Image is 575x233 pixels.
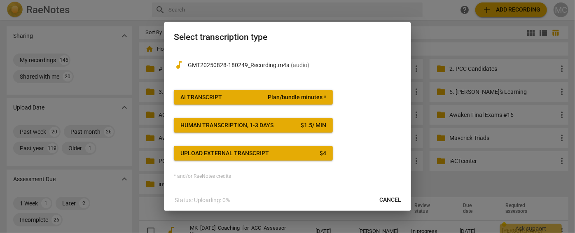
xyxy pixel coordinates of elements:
[291,62,309,68] span: ( audio )
[174,60,184,70] span: audiotrack
[174,174,401,179] div: * and/or RaeNotes credits
[180,93,222,102] div: AI Transcript
[175,196,230,205] p: Status: Uploading: 0%
[174,90,333,105] button: AI TranscriptPlan/bundle minutes *
[379,196,401,204] span: Cancel
[188,61,401,70] p: GMT20250828-180249_Recording.m4a(audio)
[174,32,401,42] h2: Select transcription type
[174,146,333,161] button: Upload external transcript$4
[180,149,269,158] div: Upload external transcript
[180,121,273,130] div: Human transcription, 1-3 days
[320,149,326,158] div: $ 4
[174,118,333,133] button: Human transcription, 1-3 days$1.5/ min
[373,193,408,207] button: Cancel
[268,93,326,102] span: Plan/bundle minutes *
[301,121,326,130] div: $ 1.5 / min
